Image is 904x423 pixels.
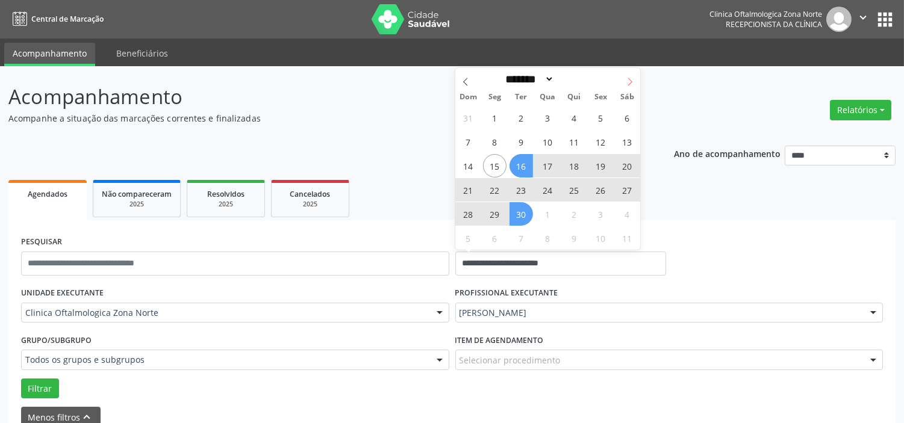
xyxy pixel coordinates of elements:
span: Setembro 11, 2025 [563,130,586,153]
i:  [856,11,870,24]
button:  [852,7,874,32]
span: Setembro 4, 2025 [563,106,586,129]
label: PROFISSIONAL EXECUTANTE [455,284,558,303]
span: Setembro 13, 2025 [616,130,639,153]
span: Outubro 5, 2025 [457,226,480,250]
span: [PERSON_NAME] [460,307,859,319]
span: Setembro 23, 2025 [510,178,533,202]
a: Acompanhamento [4,43,95,66]
span: Setembro 27, 2025 [616,178,639,202]
span: Agosto 31, 2025 [457,106,480,129]
span: Resolvidos [207,189,245,199]
span: Seg [482,93,508,101]
a: Beneficiários [108,43,176,64]
span: Setembro 15, 2025 [483,154,507,178]
span: Todos os grupos e subgrupos [25,354,425,366]
span: Setembro 19, 2025 [589,154,613,178]
span: Ter [508,93,535,101]
span: Outubro 1, 2025 [536,202,560,226]
span: Setembro 10, 2025 [536,130,560,153]
input: Year [554,73,594,85]
span: Qua [535,93,561,101]
p: Ano de acompanhamento [674,146,781,161]
span: Setembro 25, 2025 [563,178,586,202]
div: 2025 [102,200,172,209]
a: Central de Marcação [8,9,104,29]
p: Acompanhamento [8,82,629,112]
span: Qui [561,93,587,101]
span: Outubro 2, 2025 [563,202,586,226]
span: Outubro 4, 2025 [616,202,639,226]
span: Setembro 24, 2025 [536,178,560,202]
span: Outubro 9, 2025 [563,226,586,250]
span: Clinica Oftalmologica Zona Norte [25,307,425,319]
span: Setembro 7, 2025 [457,130,480,153]
span: Setembro 6, 2025 [616,106,639,129]
span: Agendados [28,189,67,199]
span: Outubro 11, 2025 [616,226,639,250]
span: Central de Marcação [31,14,104,24]
span: Outubro 8, 2025 [536,226,560,250]
span: Setembro 12, 2025 [589,130,613,153]
span: Setembro 9, 2025 [510,130,533,153]
label: PESQUISAR [21,233,62,252]
span: Não compareceram [102,189,172,199]
span: Setembro 21, 2025 [457,178,480,202]
span: Setembro 14, 2025 [457,154,480,178]
span: Setembro 16, 2025 [510,154,533,178]
span: Selecionar procedimento [460,354,561,366]
div: 2025 [196,200,256,209]
span: Outubro 3, 2025 [589,202,613,226]
span: Setembro 28, 2025 [457,202,480,226]
button: Filtrar [21,378,59,399]
span: Setembro 2, 2025 [510,106,533,129]
span: Outubro 10, 2025 [589,226,613,250]
span: Dom [455,93,482,101]
span: Setembro 8, 2025 [483,130,507,153]
span: Setembro 22, 2025 [483,178,507,202]
span: Sex [587,93,614,101]
span: Outubro 7, 2025 [510,226,533,250]
span: Setembro 18, 2025 [563,154,586,178]
span: Setembro 1, 2025 [483,106,507,129]
label: Grupo/Subgrupo [21,331,92,350]
button: apps [874,9,896,30]
span: Setembro 20, 2025 [616,154,639,178]
label: UNIDADE EXECUTANTE [21,284,104,303]
span: Outubro 6, 2025 [483,226,507,250]
div: 2025 [280,200,340,209]
span: Setembro 5, 2025 [589,106,613,129]
div: Clinica Oftalmologica Zona Norte [709,9,822,19]
span: Setembro 26, 2025 [589,178,613,202]
span: Cancelados [290,189,331,199]
span: Setembro 3, 2025 [536,106,560,129]
span: Setembro 17, 2025 [536,154,560,178]
span: Setembro 30, 2025 [510,202,533,226]
button: Relatórios [830,100,891,120]
span: Setembro 29, 2025 [483,202,507,226]
select: Month [502,73,555,85]
span: Recepcionista da clínica [726,19,822,29]
p: Acompanhe a situação das marcações correntes e finalizadas [8,112,629,125]
img: img [826,7,852,32]
label: Item de agendamento [455,331,544,350]
span: Sáb [614,93,640,101]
